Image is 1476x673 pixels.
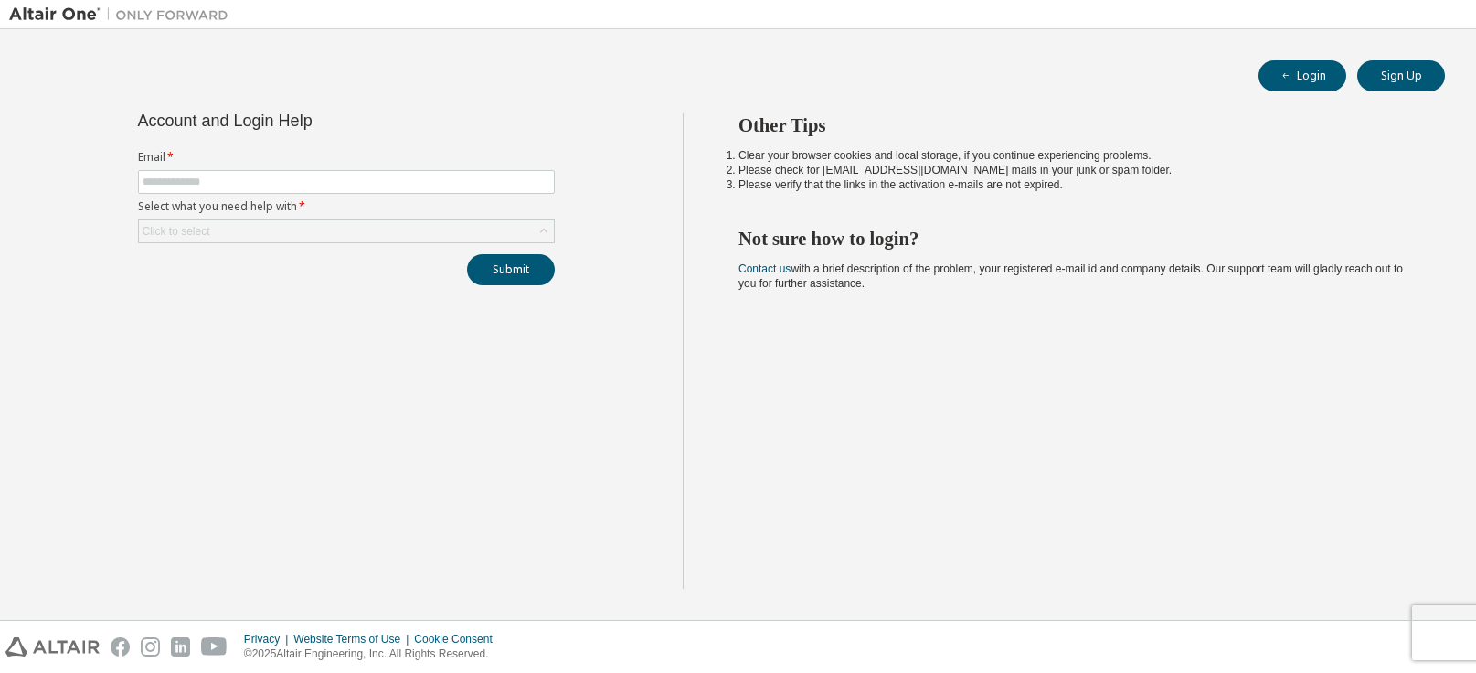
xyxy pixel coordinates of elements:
[414,632,503,646] div: Cookie Consent
[738,262,791,275] a: Contact us
[5,637,100,657] img: altair_logo.svg
[738,227,1412,251] h2: Not sure how to login?
[171,637,190,657] img: linkedin.svg
[244,632,293,646] div: Privacy
[738,262,1403,290] span: with a brief description of the problem, your registered e-mail id and company details. Our suppo...
[143,224,210,239] div: Click to select
[138,150,555,165] label: Email
[1357,60,1445,91] button: Sign Up
[138,113,472,128] div: Account and Login Help
[111,637,130,657] img: facebook.svg
[738,163,1412,177] li: Please check for [EMAIL_ADDRESS][DOMAIN_NAME] mails in your junk or spam folder.
[1258,60,1346,91] button: Login
[138,199,555,214] label: Select what you need help with
[738,113,1412,137] h2: Other Tips
[738,148,1412,163] li: Clear your browser cookies and local storage, if you continue experiencing problems.
[139,220,554,242] div: Click to select
[467,254,555,285] button: Submit
[738,177,1412,192] li: Please verify that the links in the activation e-mails are not expired.
[9,5,238,24] img: Altair One
[201,637,228,657] img: youtube.svg
[244,646,504,662] p: © 2025 Altair Engineering, Inc. All Rights Reserved.
[293,632,414,646] div: Website Terms of Use
[141,637,160,657] img: instagram.svg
